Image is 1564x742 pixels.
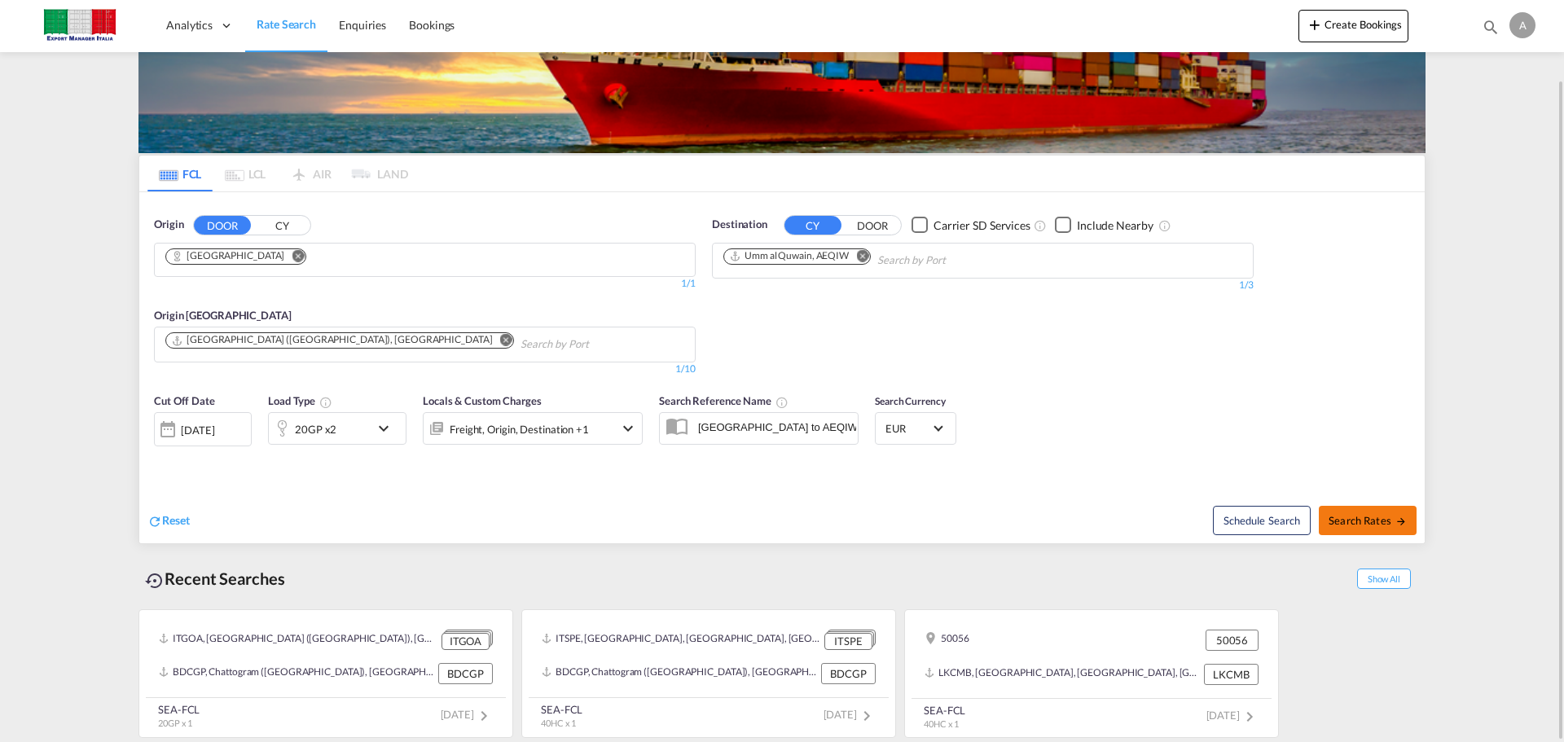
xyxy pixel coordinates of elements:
button: CY [784,216,841,235]
span: 40HC x 1 [924,718,959,729]
span: Reset [162,513,190,527]
span: Search Reference Name [659,394,789,407]
div: 1/3 [712,279,1254,292]
span: Locals & Custom Charges [423,394,542,407]
div: BDCGP [821,663,876,684]
div: Press delete to remove this chip. [171,333,495,347]
div: ITSPE [824,633,872,650]
button: DOOR [194,216,251,235]
md-icon: icon-chevron-right [857,706,876,726]
div: Include Nearby [1077,217,1153,234]
md-datepicker: Select [154,444,166,466]
md-chips-wrap: Chips container. Use arrow keys to select chips. [163,327,682,358]
div: 1/1 [154,277,696,291]
md-icon: Your search will be saved by the below given name [775,396,789,409]
div: OriginDOOR CY Chips container. Use arrow keys to select chips.1/1Origin [GEOGRAPHIC_DATA] Chips c... [139,192,1425,543]
button: Remove [489,333,513,349]
md-icon: icon-chevron-right [474,706,494,726]
input: Chips input. [521,331,675,358]
img: 51022700b14f11efa3148557e262d94e.jpg [24,7,134,44]
md-checkbox: Checkbox No Ink [912,217,1030,234]
md-icon: Unchecked: Ignores neighbouring ports when fetching rates.Checked : Includes neighbouring ports w... [1158,219,1171,232]
md-chips-wrap: Chips container. Use arrow keys to select chips. [721,244,1039,274]
md-icon: icon-chevron-down [618,419,638,438]
md-icon: icon-backup-restore [145,571,165,591]
md-pagination-wrapper: Use the left and right arrow keys to navigate between tabs [147,156,408,191]
span: [DATE] [441,708,494,721]
div: [DATE] [154,412,252,446]
md-checkbox: Checkbox No Ink [1055,217,1153,234]
div: SEA-FCL [541,702,582,717]
button: Remove [281,249,305,266]
div: Freight Origin Destination Factory Stuffingicon-chevron-down [423,412,643,445]
div: 20GP x2 [295,418,336,441]
div: 50056 [925,630,969,651]
md-icon: icon-information-outline [319,396,332,409]
input: Chips input. [877,248,1032,274]
span: Bookings [409,18,455,32]
span: Origin [GEOGRAPHIC_DATA] [154,309,292,322]
span: Rate Search [257,17,316,31]
div: icon-refreshReset [147,512,190,530]
button: DOOR [844,216,901,235]
span: Show All [1357,569,1411,589]
md-icon: icon-chevron-down [374,419,402,438]
span: Search Rates [1329,514,1407,527]
div: VARESE [171,249,284,263]
md-icon: icon-magnify [1482,18,1500,36]
md-select: Select Currency: € EUREuro [884,416,947,440]
span: [DATE] [1206,709,1259,722]
div: Umm al Quwain, AEQIW [729,249,849,263]
div: [DATE] [181,423,214,437]
div: A [1509,12,1535,38]
div: Press delete to remove this chip. [729,249,852,263]
div: BDCGP, Chattogram (Chittagong), Bangladesh, Indian Subcontinent, Asia Pacific [542,663,817,684]
span: Search Currency [875,395,946,407]
button: Note: By default Schedule search will only considerorigin ports, destination ports and cut off da... [1213,506,1311,535]
div: LKCMB, Colombo, Sri Lanka, Indian Subcontinent, Asia Pacific [925,664,1200,685]
div: ITGOA [442,633,490,650]
button: icon-plus 400-fgCreate Bookings [1298,10,1408,42]
span: Cut Off Date [154,394,215,407]
div: SEA-FCL [158,702,200,717]
div: 50056 [1206,630,1259,651]
md-chips-wrap: Chips container. Use arrow keys to select chips. [163,244,319,272]
div: ITGOA, Genova (Genoa), Italy, Southern Europe, Europe [159,630,437,650]
div: icon-magnify [1482,18,1500,42]
button: CY [253,216,310,235]
md-icon: Unchecked: Search for CY (Container Yard) services for all selected carriers.Checked : Search for... [1034,219,1047,232]
recent-search-card: ITGOA, [GEOGRAPHIC_DATA] ([GEOGRAPHIC_DATA]), [GEOGRAPHIC_DATA], [GEOGRAPHIC_DATA], [GEOGRAPHIC_D... [138,609,513,738]
span: Load Type [268,394,332,407]
div: Recent Searches [138,560,292,597]
span: EUR [885,421,931,436]
span: Origin [154,217,183,233]
div: 1/10 [675,362,696,376]
div: LKCMB [1204,664,1259,685]
span: Enquiries [339,18,386,32]
span: Destination [712,217,767,233]
recent-search-card: ITSPE, [GEOGRAPHIC_DATA], [GEOGRAPHIC_DATA], [GEOGRAPHIC_DATA], [GEOGRAPHIC_DATA] ITSPEBDCGP, Cha... [521,609,896,738]
span: Analytics [166,17,213,33]
div: Press delete to remove this chip. [171,249,288,263]
span: 20GP x 1 [158,718,192,728]
span: [DATE] [824,708,876,721]
div: ITSPE, La Spezia, Italy, Southern Europe, Europe [542,630,820,650]
md-tab-item: FCL [147,156,213,191]
span: 40HC x 1 [541,718,576,728]
button: Search Ratesicon-arrow-right [1319,506,1417,535]
div: Carrier SD Services [934,217,1030,234]
div: SEA-FCL [924,703,965,718]
button: Remove [846,249,870,266]
recent-search-card: 50056 50056LKCMB, [GEOGRAPHIC_DATA], [GEOGRAPHIC_DATA], [GEOGRAPHIC_DATA], [GEOGRAPHIC_DATA] LKCM... [904,609,1279,738]
md-icon: icon-refresh [147,514,162,529]
div: Genova (Genoa), ITGOA [171,333,492,347]
div: 20GP x2icon-chevron-down [268,412,406,445]
input: Search Reference Name [690,415,858,439]
md-icon: icon-arrow-right [1395,516,1407,527]
md-icon: icon-chevron-right [1240,707,1259,727]
div: BDCGP [438,663,493,684]
md-icon: icon-plus 400-fg [1305,15,1325,34]
div: Freight Origin Destination Factory Stuffing [450,418,589,441]
div: BDCGP, Chattogram (Chittagong), Bangladesh, Indian Subcontinent, Asia Pacific [159,663,434,684]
